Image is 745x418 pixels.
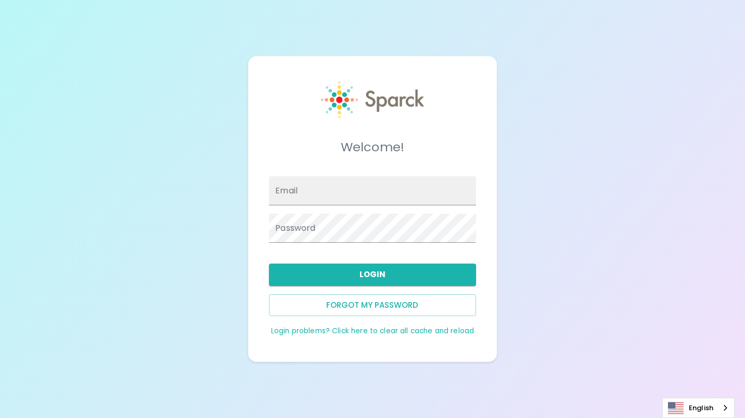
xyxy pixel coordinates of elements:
[662,398,735,418] aside: Language selected: English
[663,398,734,417] a: English
[271,326,474,336] a: Login problems? Click here to clear all cache and reload
[269,294,476,316] button: Forgot my password
[662,398,735,418] div: Language
[269,139,476,155] h5: Welcome!
[269,264,476,285] button: Login
[321,81,425,119] img: Sparck logo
